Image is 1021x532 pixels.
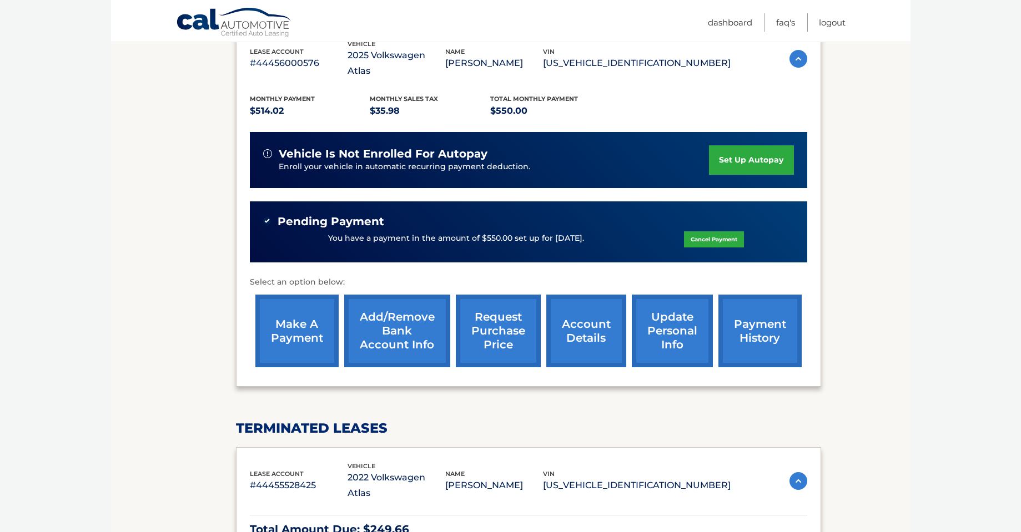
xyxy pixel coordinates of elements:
[819,13,846,32] a: Logout
[543,55,731,71] p: [US_VEHICLE_IDENTIFICATION_NUMBER]
[789,472,807,490] img: accordion-active.svg
[370,95,438,103] span: Monthly sales Tax
[348,40,375,48] span: vehicle
[546,295,626,367] a: account details
[250,95,315,103] span: Monthly Payment
[490,95,578,103] span: Total Monthly Payment
[250,276,807,289] p: Select an option below:
[250,55,348,71] p: #44456000576
[348,462,375,470] span: vehicle
[543,48,555,55] span: vin
[789,50,807,68] img: accordion-active.svg
[684,231,744,247] a: Cancel Payment
[250,103,370,119] p: $514.02
[709,145,793,175] a: set up autopay
[348,48,445,79] p: 2025 Volkswagen Atlas
[344,295,450,367] a: Add/Remove bank account info
[263,217,271,225] img: check-green.svg
[718,295,802,367] a: payment history
[255,295,339,367] a: make a payment
[632,295,713,367] a: update personal info
[176,7,293,39] a: Cal Automotive
[445,470,465,478] span: name
[445,48,465,55] span: name
[279,161,710,173] p: Enroll your vehicle in automatic recurring payment deduction.
[278,215,384,229] span: Pending Payment
[543,470,555,478] span: vin
[236,420,821,437] h2: terminated leases
[445,478,543,493] p: [PERSON_NAME]
[370,103,490,119] p: $35.98
[250,478,348,493] p: #44455528425
[328,232,584,245] p: You have a payment in the amount of $550.00 set up for [DATE].
[776,13,795,32] a: FAQ's
[348,470,445,501] p: 2022 Volkswagen Atlas
[250,48,304,55] span: lease account
[263,149,272,158] img: alert-white.svg
[490,103,611,119] p: $550.00
[456,295,541,367] a: request purchase price
[708,13,752,32] a: Dashboard
[250,470,304,478] span: lease account
[445,55,543,71] p: [PERSON_NAME]
[279,147,487,161] span: vehicle is not enrolled for autopay
[543,478,731,493] p: [US_VEHICLE_IDENTIFICATION_NUMBER]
